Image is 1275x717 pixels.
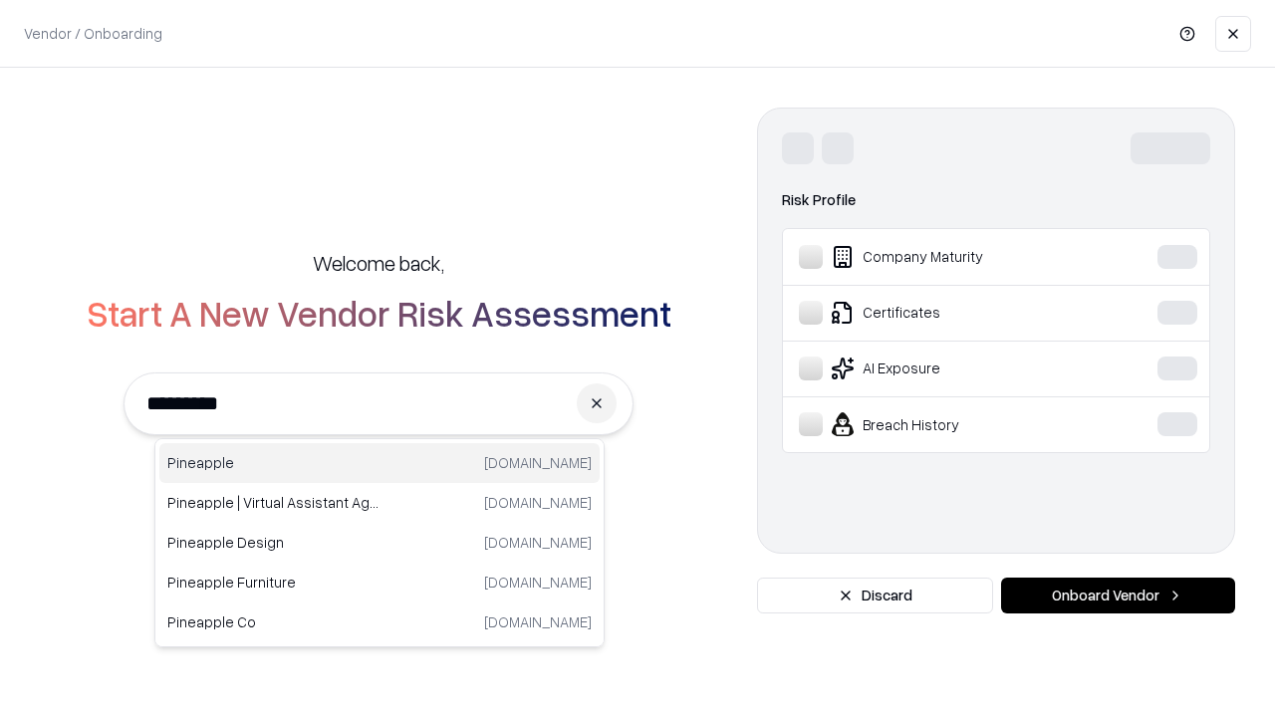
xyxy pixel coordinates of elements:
[154,438,605,647] div: Suggestions
[484,532,592,553] p: [DOMAIN_NAME]
[484,452,592,473] p: [DOMAIN_NAME]
[799,412,1097,436] div: Breach History
[799,301,1097,325] div: Certificates
[87,293,671,333] h2: Start A New Vendor Risk Assessment
[799,357,1097,380] div: AI Exposure
[167,532,380,553] p: Pineapple Design
[167,452,380,473] p: Pineapple
[167,492,380,513] p: Pineapple | Virtual Assistant Agency
[167,572,380,593] p: Pineapple Furniture
[24,23,162,44] p: Vendor / Onboarding
[313,249,444,277] h5: Welcome back,
[782,188,1210,212] div: Risk Profile
[484,572,592,593] p: [DOMAIN_NAME]
[484,492,592,513] p: [DOMAIN_NAME]
[799,245,1097,269] div: Company Maturity
[1001,578,1235,613] button: Onboard Vendor
[167,611,380,632] p: Pineapple Co
[757,578,993,613] button: Discard
[484,611,592,632] p: [DOMAIN_NAME]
